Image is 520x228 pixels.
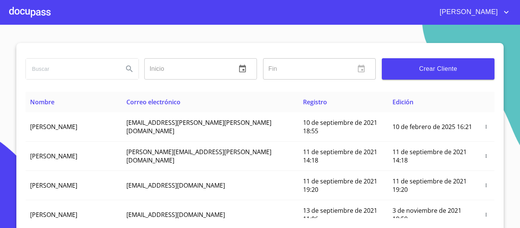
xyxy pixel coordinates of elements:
[30,181,77,190] span: [PERSON_NAME]
[303,148,377,164] span: 11 de septiembre de 2021 14:18
[392,98,413,106] span: Edición
[303,98,327,106] span: Registro
[392,206,461,223] span: 3 de noviembre de 2021 18:59
[26,59,117,79] input: search
[392,148,467,164] span: 11 de septiembre de 2021 14:18
[303,206,377,223] span: 13 de septiembre de 2021 11:06
[126,181,225,190] span: [EMAIL_ADDRESS][DOMAIN_NAME]
[434,6,502,18] span: [PERSON_NAME]
[388,64,488,74] span: Crear Cliente
[120,60,139,78] button: Search
[126,210,225,219] span: [EMAIL_ADDRESS][DOMAIN_NAME]
[30,98,54,106] span: Nombre
[30,152,77,160] span: [PERSON_NAME]
[303,118,377,135] span: 10 de septiembre de 2021 18:55
[303,177,377,194] span: 11 de septiembre de 2021 19:20
[30,123,77,131] span: [PERSON_NAME]
[382,58,494,80] button: Crear Cliente
[392,177,467,194] span: 11 de septiembre de 2021 19:20
[126,118,271,135] span: [EMAIL_ADDRESS][PERSON_NAME][PERSON_NAME][DOMAIN_NAME]
[392,123,472,131] span: 10 de febrero de 2025 16:21
[434,6,511,18] button: account of current user
[126,148,271,164] span: [PERSON_NAME][EMAIL_ADDRESS][PERSON_NAME][DOMAIN_NAME]
[126,98,180,106] span: Correo electrónico
[30,210,77,219] span: [PERSON_NAME]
